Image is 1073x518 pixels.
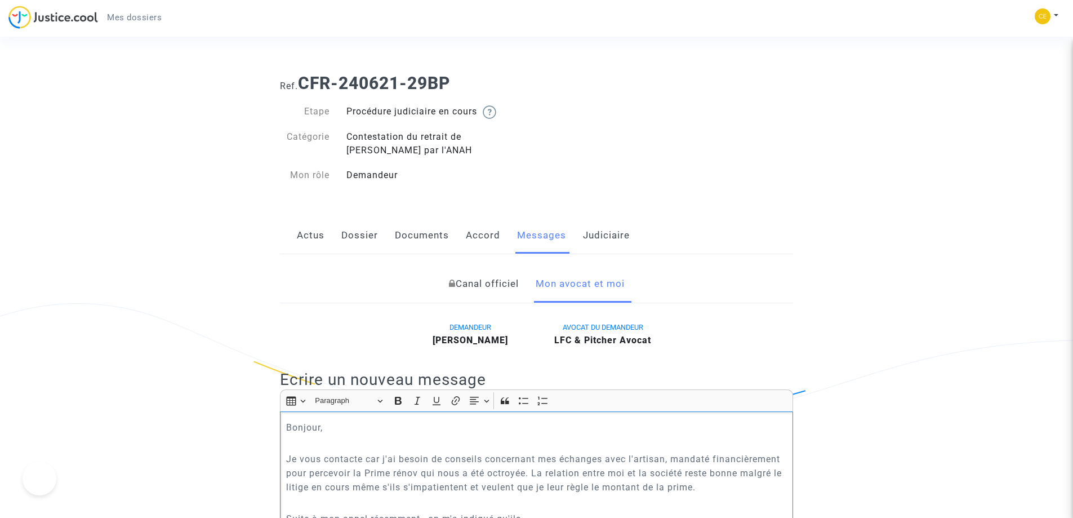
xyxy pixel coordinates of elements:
b: [PERSON_NAME] [433,335,508,346]
div: Etape [271,105,338,119]
img: 9c6654ac313e7353010d69b91a4b7849 [1035,8,1050,24]
a: Actus [297,217,324,254]
p: Bonjour, [286,420,787,435]
a: Documents [395,217,449,254]
a: Mes dossiers [98,9,171,26]
p: Je vous contacte car j'ai besoin de conseils concernant mes échanges avec l'artisan, mandaté fina... [286,452,787,494]
div: Mon rôle [271,169,338,182]
div: Catégorie [271,130,338,157]
a: Mon avocat et moi [536,265,625,303]
button: Paragraph [310,392,388,410]
span: Ref. [280,81,298,91]
iframe: Help Scout Beacon - Open [23,462,56,495]
span: Paragraph [315,394,373,408]
b: LFC & Pitcher Avocat [554,335,651,346]
div: Editor toolbar [280,389,793,411]
img: jc-logo.svg [8,6,98,29]
b: CFR-240621-29BP [298,73,450,93]
span: DEMANDEUR [449,323,491,331]
a: Messages [517,217,566,254]
a: Canal officiel [449,265,519,303]
span: AVOCAT DU DEMANDEUR [563,323,643,331]
span: Mes dossiers [107,12,162,23]
div: Procédure judiciaire en cours [338,105,537,119]
div: Contestation du retrait de [PERSON_NAME] par l'ANAH [338,130,537,157]
h2: Ecrire un nouveau message [280,370,793,389]
a: Dossier [341,217,378,254]
img: help.svg [483,105,496,119]
div: Demandeur [338,169,537,182]
a: Judiciaire [583,217,630,254]
a: Accord [466,217,500,254]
